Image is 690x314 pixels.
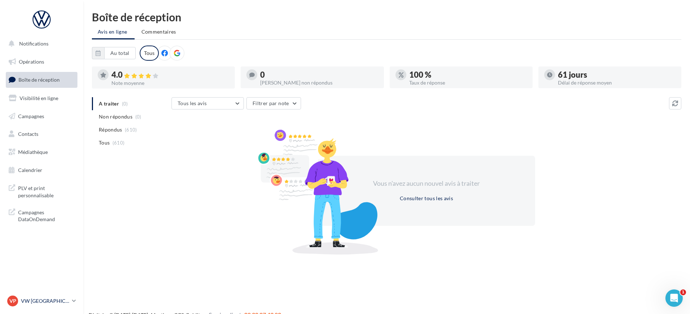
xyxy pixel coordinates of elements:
span: PLV et print personnalisable [18,183,75,199]
div: 100 % [409,71,527,79]
button: Tous les avis [172,97,244,109]
div: Taux de réponse [409,80,527,85]
span: Médiathèque [18,149,48,155]
button: Filtrer par note [246,97,301,109]
div: 0 [260,71,378,79]
span: Tous [99,139,110,146]
span: Commentaires [141,29,176,35]
a: Campagnes [4,109,79,124]
a: Médiathèque [4,145,79,160]
a: Opérations [4,54,79,69]
div: 61 jours [558,71,676,79]
span: Contacts [18,131,38,137]
div: 4.0 [111,71,229,79]
div: [PERSON_NAME] non répondus [260,80,378,85]
a: VP VW [GEOGRAPHIC_DATA] 20 [6,294,77,308]
span: Calendrier [18,167,42,173]
div: Délai de réponse moyen [558,80,676,85]
button: Au total [92,47,136,59]
span: Opérations [19,59,44,65]
span: Notifications [19,40,48,47]
span: Tous les avis [178,100,207,106]
div: Tous [140,46,159,61]
a: Boîte de réception [4,72,79,87]
span: (0) [135,114,141,120]
span: Visibilité en ligne [20,95,58,101]
button: Consulter tous les avis [397,194,456,203]
div: Vous n'avez aucun nouvel avis à traiter [364,179,489,188]
span: (610) [113,140,125,146]
span: 1 [680,289,686,295]
span: (610) [125,127,137,133]
span: Campagnes [18,113,44,119]
iframe: Intercom live chat [665,289,683,307]
a: PLV et print personnalisable [4,180,79,202]
button: Notifications [4,36,76,51]
div: Boîte de réception [92,12,681,22]
p: VW [GEOGRAPHIC_DATA] 20 [21,297,69,305]
span: VP [9,297,16,305]
span: Répondus [99,126,122,133]
div: Note moyenne [111,81,229,86]
span: Boîte de réception [18,77,60,83]
button: Au total [104,47,136,59]
a: Calendrier [4,163,79,178]
a: Campagnes DataOnDemand [4,205,79,226]
a: Contacts [4,126,79,142]
a: Visibilité en ligne [4,91,79,106]
span: Non répondus [99,113,132,120]
span: Campagnes DataOnDemand [18,207,75,223]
